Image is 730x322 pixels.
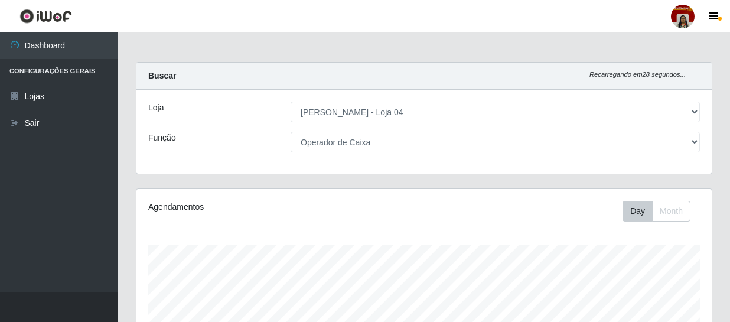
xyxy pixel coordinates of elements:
button: Day [623,201,653,222]
div: Agendamentos [148,201,368,213]
i: Recarregando em 28 segundos... [589,71,686,78]
label: Função [148,132,176,144]
strong: Buscar [148,71,176,80]
div: First group [623,201,690,222]
img: CoreUI Logo [19,9,72,24]
label: Loja [148,102,164,114]
button: Month [652,201,690,222]
div: Toolbar with button groups [623,201,700,222]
